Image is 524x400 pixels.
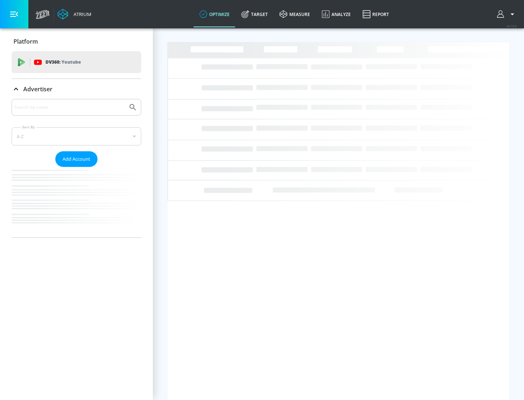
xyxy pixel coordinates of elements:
[12,99,141,237] div: Advertiser
[12,31,141,52] div: Platform
[63,155,90,163] span: Add Account
[12,167,141,237] nav: list of Advertiser
[71,11,91,17] div: Atrium
[57,9,91,20] a: Atrium
[235,1,274,27] a: Target
[274,1,316,27] a: measure
[316,1,357,27] a: Analyze
[21,125,36,129] label: Sort By
[45,58,81,66] p: DV360:
[194,1,235,27] a: optimize
[12,51,141,73] div: DV360: Youtube
[507,24,517,28] span: v 4.19.0
[15,103,125,112] input: Search by name
[12,127,141,145] div: A-Z
[12,79,141,99] div: Advertiser
[357,1,395,27] a: Report
[23,85,52,93] p: Advertiser
[61,58,81,66] p: Youtube
[13,37,38,45] p: Platform
[55,151,98,167] button: Add Account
